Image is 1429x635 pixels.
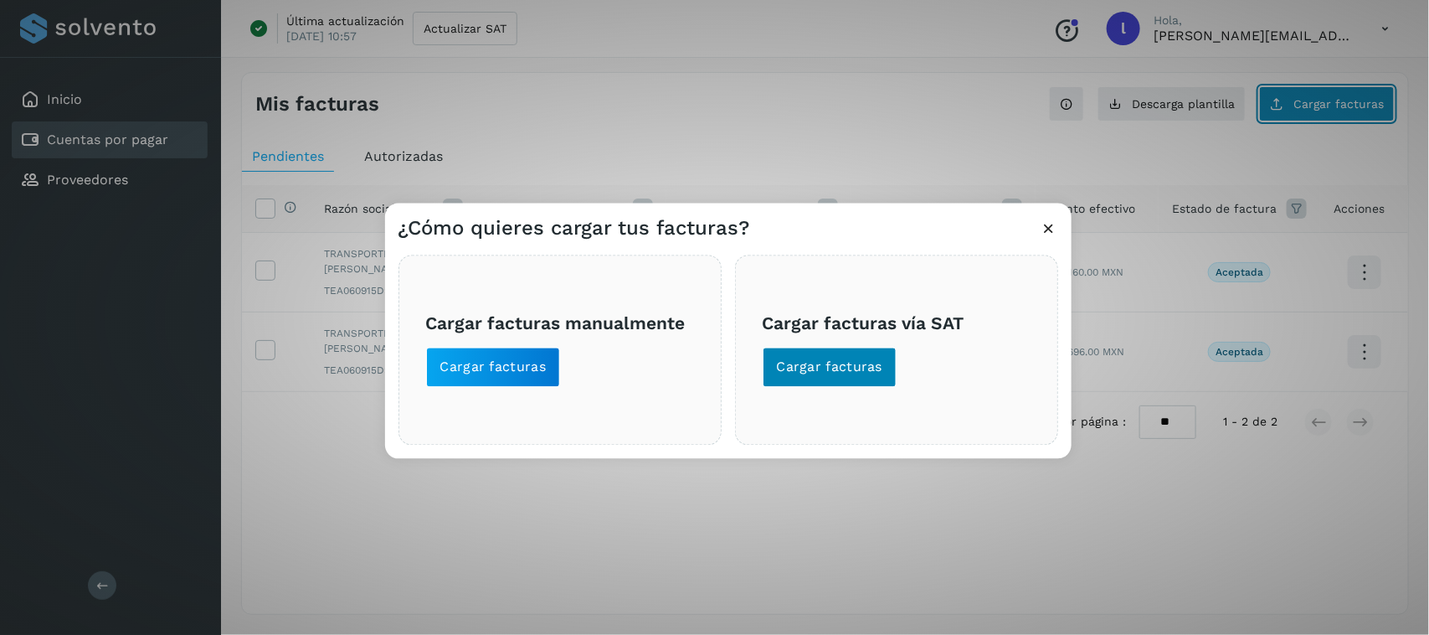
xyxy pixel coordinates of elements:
[426,348,561,388] button: Cargar facturas
[398,217,750,241] h3: ¿Cómo quieres cargar tus facturas?
[763,312,1031,333] h3: Cargar facturas vía SAT
[426,312,694,333] h3: Cargar facturas manualmente
[763,348,897,388] button: Cargar facturas
[777,359,883,377] span: Cargar facturas
[440,359,547,377] span: Cargar facturas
